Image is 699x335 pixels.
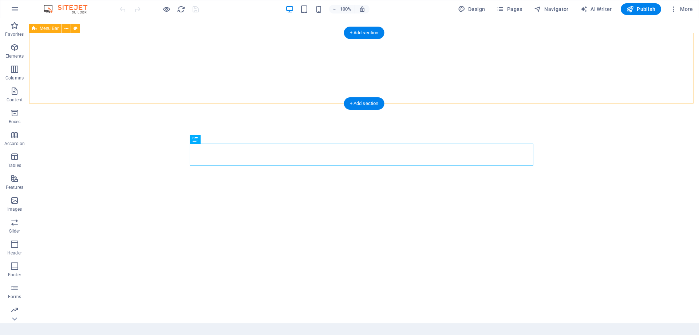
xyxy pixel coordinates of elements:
p: Images [7,206,22,212]
button: 100% [329,5,355,13]
button: Click here to leave preview mode and continue editing [162,5,171,13]
p: Tables [8,163,21,168]
i: On resize automatically adjust zoom level to fit chosen device. [359,6,366,12]
span: Pages [497,5,522,13]
p: Accordion [4,141,25,147]
div: + Add section [344,97,384,110]
span: Navigator [534,5,569,13]
button: Navigator [531,3,572,15]
span: AI Writer [580,5,612,13]
button: More [667,3,696,15]
p: Footer [8,272,21,278]
img: Editor Logo [42,5,96,13]
p: Favorites [5,31,24,37]
i: Reload page [177,5,185,13]
p: Columns [5,75,24,81]
button: Design [455,3,488,15]
div: Design (Ctrl+Alt+Y) [455,3,488,15]
button: Publish [621,3,661,15]
p: Slider [9,228,20,234]
p: Header [7,250,22,256]
button: reload [177,5,185,13]
span: Menu Bar [40,26,59,31]
p: Elements [5,53,24,59]
p: Content [7,97,23,103]
div: + Add section [344,27,384,39]
p: Forms [8,294,21,300]
h6: 100% [340,5,352,13]
p: Boxes [9,119,21,125]
button: AI Writer [577,3,615,15]
span: More [670,5,693,13]
span: Design [458,5,485,13]
p: Features [6,184,23,190]
button: Pages [494,3,525,15]
span: Publish [627,5,655,13]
